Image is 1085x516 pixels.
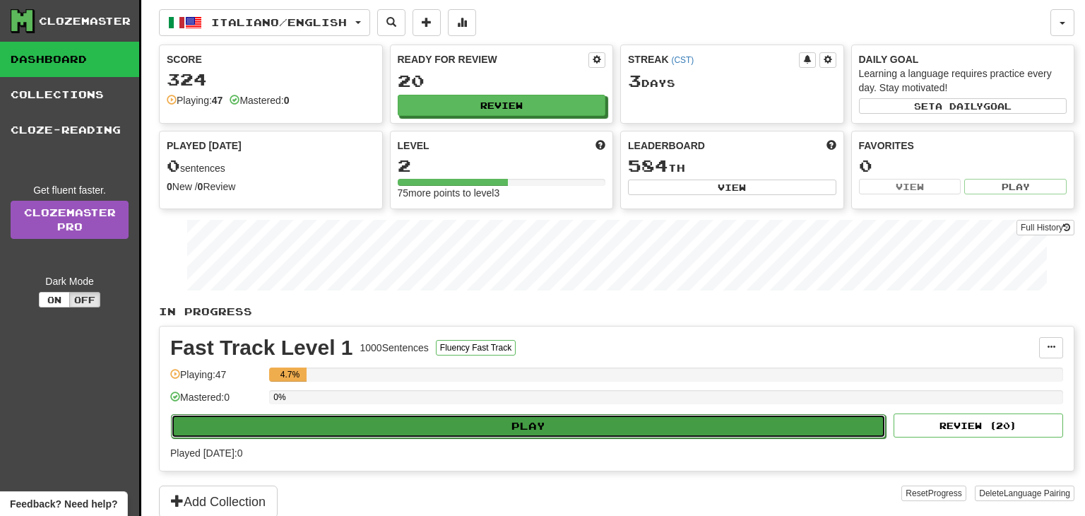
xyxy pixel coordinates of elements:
div: 2 [398,157,606,175]
div: th [628,157,836,175]
div: Score [167,52,375,66]
span: Progress [928,488,962,498]
span: Played [DATE]: 0 [170,447,242,459]
strong: 0 [284,95,290,106]
div: sentences [167,157,375,175]
strong: 47 [212,95,223,106]
div: 75 more points to level 3 [398,186,606,200]
div: Mastered: 0 [170,390,262,414]
div: Ready for Review [398,52,589,66]
div: 0 [859,157,1067,175]
button: Review (20) [894,414,1063,438]
div: Get fluent faster. [11,183,129,197]
button: More stats [448,9,476,36]
button: Seta dailygoal [859,98,1067,114]
span: 584 [628,156,668,175]
span: 3 [628,71,641,90]
button: Play [171,414,886,438]
button: View [859,179,961,194]
div: Playing: [167,93,223,107]
div: New / Review [167,180,375,194]
button: Fluency Fast Track [436,340,516,356]
button: Add sentence to collection [413,9,441,36]
span: This week in points, UTC [826,139,836,153]
div: Dark Mode [11,274,129,288]
div: 4.7% [273,368,307,382]
div: 324 [167,71,375,88]
div: Favorites [859,139,1067,153]
button: DeleteLanguage Pairing [975,486,1074,501]
span: Italiano / English [211,16,347,28]
div: Daily Goal [859,52,1067,66]
span: Language Pairing [1004,488,1070,498]
span: a daily [935,101,983,111]
span: Open feedback widget [10,497,117,511]
a: (CST) [671,55,694,65]
strong: 0 [167,181,172,192]
div: Mastered: [230,93,289,107]
span: Played [DATE] [167,139,242,153]
span: 0 [167,156,180,175]
button: View [628,180,836,195]
div: 20 [398,72,606,90]
strong: 0 [198,181,203,192]
button: Italiano/English [159,9,370,36]
div: Day s [628,72,836,90]
p: In Progress [159,305,1074,319]
button: Off [69,292,100,307]
div: Learning a language requires practice every day. Stay motivated! [859,66,1067,95]
span: Leaderboard [628,139,705,153]
div: Playing: 47 [170,368,262,391]
span: Level [398,139,429,153]
button: On [39,292,70,307]
button: Search sentences [377,9,405,36]
div: 1000 Sentences [360,341,429,355]
button: ResetProgress [901,486,966,501]
a: ClozemasterPro [11,201,129,239]
div: Streak [628,52,799,66]
div: Clozemaster [39,14,131,28]
button: Full History [1016,220,1074,235]
button: Play [964,179,1067,194]
button: Review [398,95,606,116]
div: Fast Track Level 1 [170,337,353,358]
